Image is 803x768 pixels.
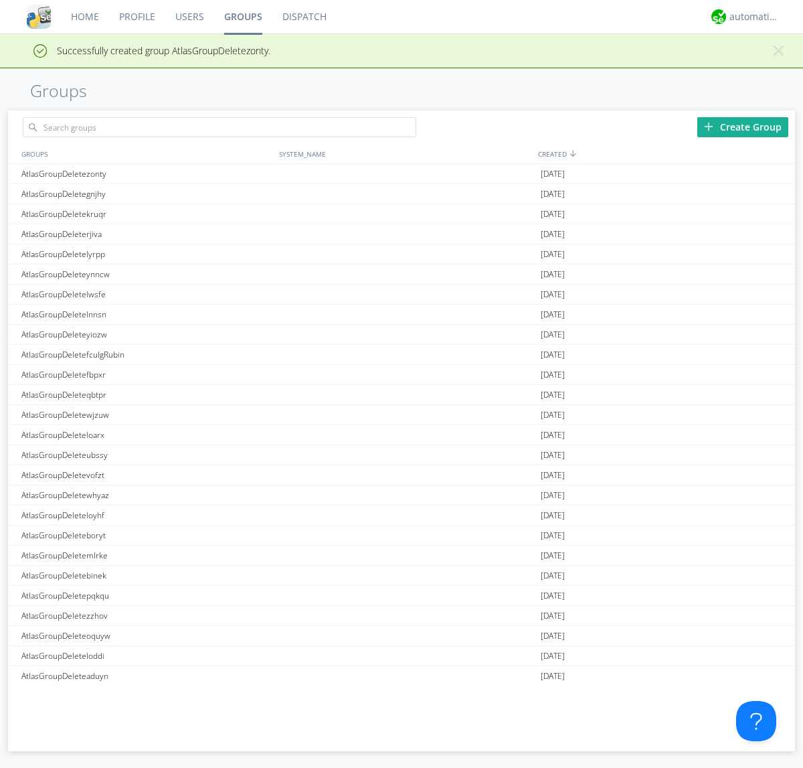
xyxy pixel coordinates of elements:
[541,164,565,184] span: [DATE]
[18,385,276,404] div: AtlasGroupDeleteqbtpr
[541,405,565,425] span: [DATE]
[18,164,276,183] div: AtlasGroupDeletezonty
[8,485,795,506] a: AtlasGroupDeletewhyaz[DATE]
[8,586,795,606] a: AtlasGroupDeletepqkqu[DATE]
[18,445,276,465] div: AtlasGroupDeleteubssy
[8,646,795,666] a: AtlasGroupDeleteloddi[DATE]
[8,385,795,405] a: AtlasGroupDeleteqbtpr[DATE]
[711,9,726,24] img: d2d01cd9b4174d08988066c6d424eccd
[8,445,795,465] a: AtlasGroupDeleteubssy[DATE]
[541,506,565,526] span: [DATE]
[18,325,276,344] div: AtlasGroupDeleteyiozw
[18,626,276,645] div: AtlasGroupDeleteoquyw
[541,646,565,666] span: [DATE]
[27,5,51,29] img: cddb5a64eb264b2086981ab96f4c1ba7
[729,10,780,23] div: automation+atlas
[23,117,416,137] input: Search groups
[8,546,795,566] a: AtlasGroupDeletemlrke[DATE]
[18,606,276,625] div: AtlasGroupDeletezzhov
[8,606,795,626] a: AtlasGroupDeletezzhov[DATE]
[18,345,276,364] div: AtlasGroupDeletefculgRubin
[8,506,795,526] a: AtlasGroupDeleteloyhf[DATE]
[18,285,276,304] div: AtlasGroupDeletelwsfe
[541,526,565,546] span: [DATE]
[8,345,795,365] a: AtlasGroupDeletefculgRubin[DATE]
[697,117,788,137] div: Create Group
[18,546,276,565] div: AtlasGroupDeletemlrke
[541,285,565,305] span: [DATE]
[18,586,276,605] div: AtlasGroupDeletepqkqu
[8,325,795,345] a: AtlasGroupDeleteyiozw[DATE]
[18,566,276,585] div: AtlasGroupDeletebinek
[18,646,276,666] div: AtlasGroupDeleteloddi
[541,345,565,365] span: [DATE]
[541,224,565,244] span: [DATE]
[18,666,276,686] div: AtlasGroupDeleteaduyn
[541,365,565,385] span: [DATE]
[18,244,276,264] div: AtlasGroupDeletelyrpp
[541,606,565,626] span: [DATE]
[541,264,565,285] span: [DATE]
[18,526,276,545] div: AtlasGroupDeleteboryt
[18,365,276,384] div: AtlasGroupDeletefbpxr
[541,244,565,264] span: [DATE]
[541,325,565,345] span: [DATE]
[8,526,795,546] a: AtlasGroupDeleteboryt[DATE]
[18,204,276,224] div: AtlasGroupDeletekruqr
[8,305,795,325] a: AtlasGroupDeletelnnsn[DATE]
[18,425,276,445] div: AtlasGroupDeleteloarx
[541,465,565,485] span: [DATE]
[8,566,795,586] a: AtlasGroupDeletebinek[DATE]
[8,365,795,385] a: AtlasGroupDeletefbpxr[DATE]
[535,144,795,163] div: CREATED
[541,666,565,686] span: [DATE]
[541,445,565,465] span: [DATE]
[18,184,276,204] div: AtlasGroupDeletegnjhy
[8,204,795,224] a: AtlasGroupDeletekruqr[DATE]
[8,465,795,485] a: AtlasGroupDeletevofzt[DATE]
[18,224,276,244] div: AtlasGroupDeleterjiva
[8,425,795,445] a: AtlasGroupDeleteloarx[DATE]
[8,164,795,184] a: AtlasGroupDeletezonty[DATE]
[541,425,565,445] span: [DATE]
[541,184,565,204] span: [DATE]
[18,506,276,525] div: AtlasGroupDeleteloyhf
[541,385,565,405] span: [DATE]
[8,224,795,244] a: AtlasGroupDeleterjiva[DATE]
[541,546,565,566] span: [DATE]
[18,405,276,425] div: AtlasGroupDeletewjzuw
[18,485,276,505] div: AtlasGroupDeletewhyaz
[8,626,795,646] a: AtlasGroupDeleteoquyw[DATE]
[704,122,713,131] img: plus.svg
[8,244,795,264] a: AtlasGroupDeletelyrpp[DATE]
[736,701,776,741] iframe: Toggle Customer Support
[541,204,565,224] span: [DATE]
[8,264,795,285] a: AtlasGroupDeleteynncw[DATE]
[18,465,276,485] div: AtlasGroupDeletevofzt
[541,485,565,506] span: [DATE]
[10,44,270,57] span: Successfully created group AtlasGroupDeletezonty.
[541,305,565,325] span: [DATE]
[8,405,795,425] a: AtlasGroupDeletewjzuw[DATE]
[541,626,565,646] span: [DATE]
[18,264,276,284] div: AtlasGroupDeleteynncw
[541,586,565,606] span: [DATE]
[276,144,535,163] div: SYSTEM_NAME
[8,184,795,204] a: AtlasGroupDeletegnjhy[DATE]
[8,666,795,686] a: AtlasGroupDeleteaduyn[DATE]
[18,305,276,324] div: AtlasGroupDeletelnnsn
[8,285,795,305] a: AtlasGroupDeletelwsfe[DATE]
[541,566,565,586] span: [DATE]
[18,144,272,163] div: GROUPS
